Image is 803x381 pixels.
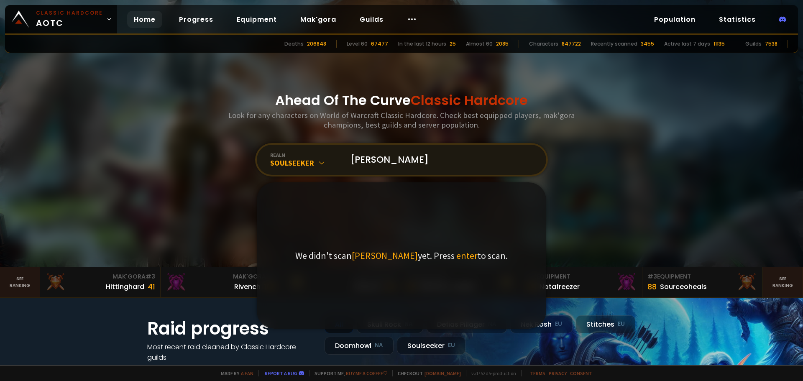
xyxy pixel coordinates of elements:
[664,40,710,48] div: Active last 7 days
[216,370,253,376] span: Made by
[466,40,493,48] div: Almost 60
[765,40,777,48] div: 7538
[466,370,516,376] span: v. d752d5 - production
[398,40,446,48] div: In the last 12 hours
[265,370,297,376] a: Report a bug
[352,250,418,261] span: [PERSON_NAME]
[225,110,578,130] h3: Look for any characters on World of Warcraft Classic Hardcore. Check best equipped players, mak'g...
[371,40,388,48] div: 67477
[234,281,261,292] div: Rivench
[106,281,144,292] div: Hittinghard
[166,272,276,281] div: Mak'Gora
[529,40,558,48] div: Characters
[294,11,343,28] a: Mak'gora
[148,281,155,292] div: 41
[375,341,383,350] small: NA
[392,370,461,376] span: Checkout
[284,40,304,48] div: Deaths
[36,9,103,17] small: Classic Hardcore
[161,267,281,297] a: Mak'Gora#2Rivench100
[618,320,625,328] small: EU
[562,40,581,48] div: 847722
[641,40,654,48] div: 3455
[307,40,326,48] div: 206848
[346,370,387,376] a: Buy me a coffee
[522,267,642,297] a: #2Equipment88Notafreezer
[5,5,117,33] a: Classic HardcoreAOTC
[325,337,394,355] div: Doomhowl
[570,370,592,376] a: Consent
[527,272,637,281] div: Equipment
[270,158,340,168] div: Soulseeker
[411,91,528,110] span: Classic Hardcore
[345,145,536,175] input: Search a character...
[45,272,155,281] div: Mak'Gora
[642,267,763,297] a: #3Equipment88Sourceoheals
[712,11,762,28] a: Statistics
[448,341,455,350] small: EU
[549,370,567,376] a: Privacy
[127,11,162,28] a: Home
[347,40,368,48] div: Level 60
[270,152,340,158] div: realm
[425,370,461,376] a: [DOMAIN_NAME]
[510,315,573,333] div: Nek'Rosh
[576,315,635,333] div: Stitches
[147,315,315,342] h1: Raid progress
[147,342,315,363] h4: Most recent raid cleaned by Classic Hardcore guilds
[660,281,707,292] div: Sourceoheals
[353,11,390,28] a: Guilds
[713,40,725,48] div: 11135
[275,90,528,110] h1: Ahead Of The Curve
[397,337,465,355] div: Soulseeker
[146,272,155,281] span: # 3
[456,250,478,261] span: enter
[147,363,202,373] a: See all progress
[647,11,702,28] a: Population
[241,370,253,376] a: a fan
[36,9,103,29] span: AOTC
[540,281,580,292] div: Notafreezer
[745,40,762,48] div: Guilds
[172,11,220,28] a: Progress
[450,40,456,48] div: 25
[555,320,562,328] small: EU
[496,40,509,48] div: 2085
[647,272,657,281] span: # 3
[230,11,284,28] a: Equipment
[763,267,803,297] a: Seeranking
[647,281,657,292] div: 88
[591,40,637,48] div: Recently scanned
[295,250,508,261] p: We didn't scan yet. Press to scan.
[647,272,757,281] div: Equipment
[530,370,545,376] a: Terms
[309,370,387,376] span: Support me,
[40,267,161,297] a: Mak'Gora#3Hittinghard41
